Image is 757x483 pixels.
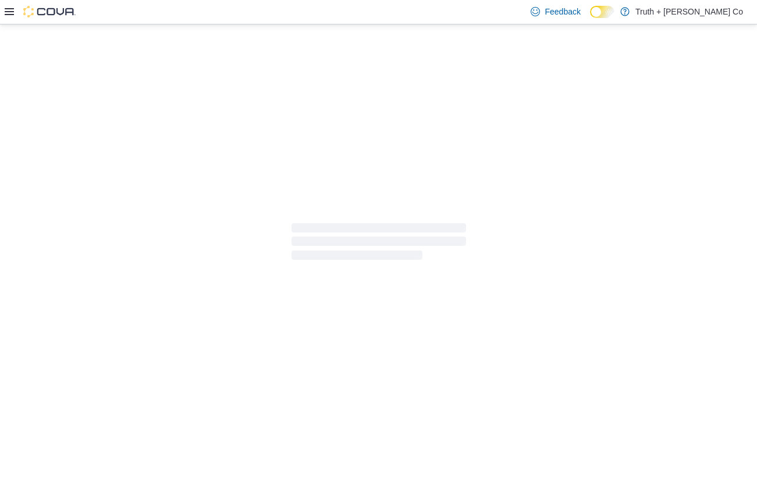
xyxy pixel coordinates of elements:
span: Feedback [545,6,580,17]
img: Cova [23,6,76,17]
input: Dark Mode [590,6,614,18]
span: Loading [292,226,466,263]
p: Truth + [PERSON_NAME] Co [635,5,743,19]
